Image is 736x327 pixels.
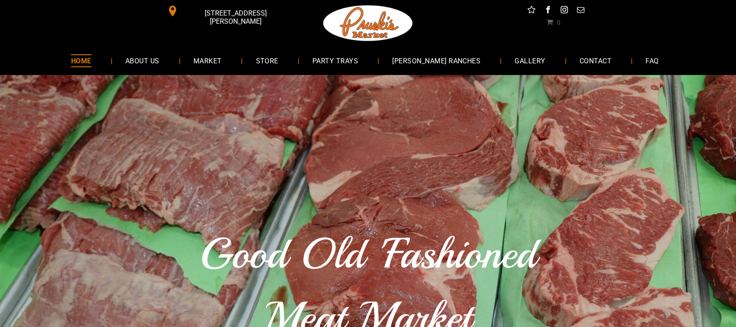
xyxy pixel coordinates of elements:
[112,49,172,72] a: ABOUT US
[575,4,586,18] a: email
[58,49,104,72] a: HOME
[526,4,537,18] a: Social network
[558,4,570,18] a: instagram
[633,49,671,72] a: FAQ
[243,49,291,72] a: STORE
[180,5,291,30] span: [STREET_ADDRESS][PERSON_NAME]
[299,49,371,72] a: PARTY TRAYS
[502,49,558,72] a: GALLERY
[566,49,624,72] a: CONTACT
[161,4,293,18] a: [STREET_ADDRESS][PERSON_NAME]
[542,4,553,18] a: facebook
[180,49,234,72] a: MARKET
[379,49,493,72] a: [PERSON_NAME] RANCHES
[557,19,560,25] span: 0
